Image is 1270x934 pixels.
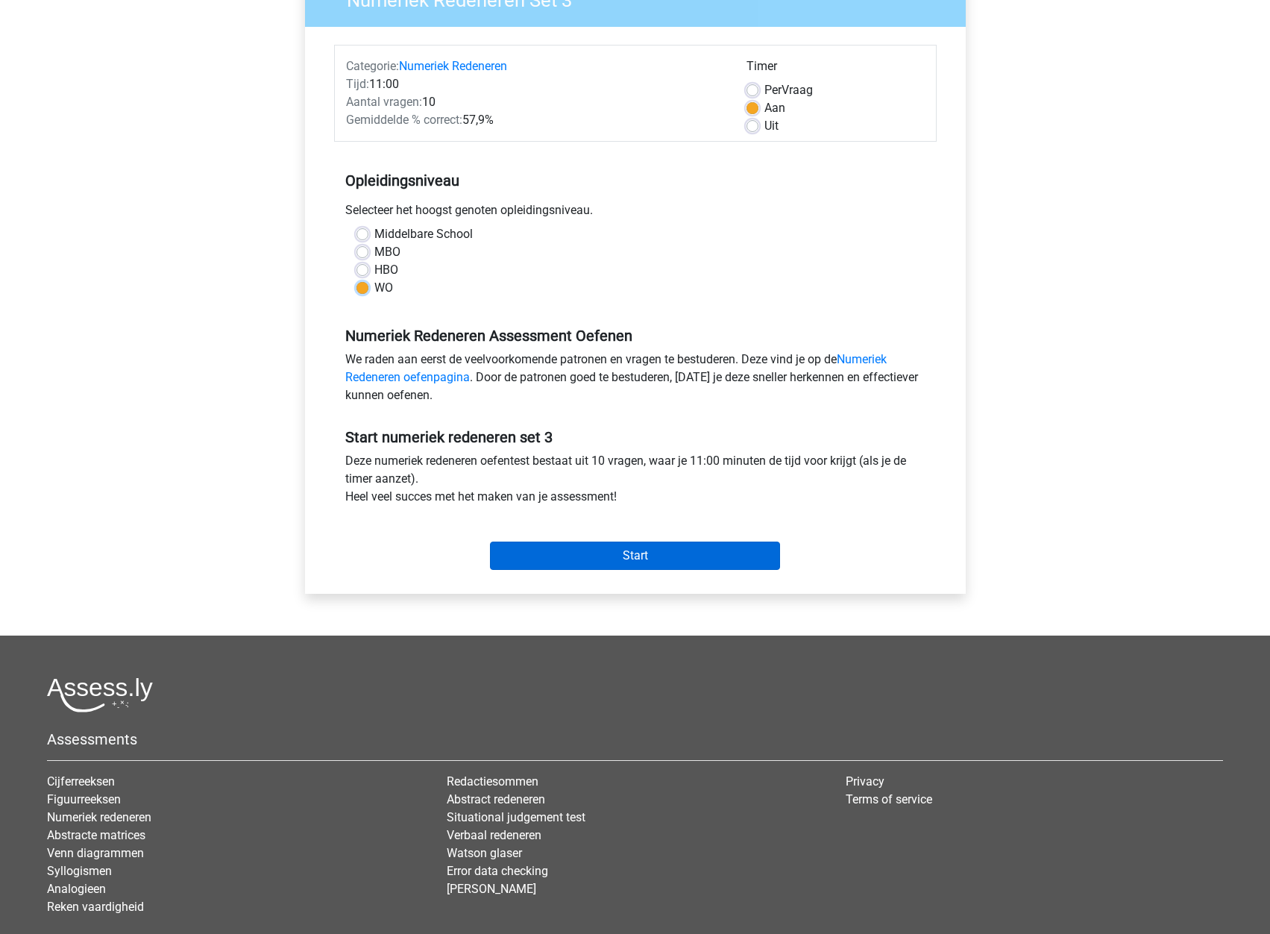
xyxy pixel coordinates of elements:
[374,261,398,279] label: HBO
[447,810,585,824] a: Situational judgement test
[47,792,121,806] a: Figuurreeksen
[335,93,735,111] div: 10
[399,59,507,73] a: Numeriek Redeneren
[346,77,369,91] span: Tijd:
[334,351,937,410] div: We raden aan eerst de veelvoorkomende patronen en vragen te bestuderen. Deze vind je op de . Door...
[47,677,153,712] img: Assessly logo
[447,882,536,896] a: [PERSON_NAME]
[346,113,462,127] span: Gemiddelde % correct:
[47,846,144,860] a: Venn diagrammen
[447,774,538,789] a: Redactiesommen
[47,810,151,824] a: Numeriek redeneren
[346,59,399,73] span: Categorie:
[345,166,925,195] h5: Opleidingsniveau
[47,774,115,789] a: Cijferreeksen
[490,542,780,570] input: Start
[335,75,735,93] div: 11:00
[764,117,779,135] label: Uit
[374,243,400,261] label: MBO
[47,864,112,878] a: Syllogismen
[374,279,393,297] label: WO
[334,201,937,225] div: Selecteer het hoogst genoten opleidingsniveau.
[334,452,937,512] div: Deze numeriek redeneren oefentest bestaat uit 10 vragen, waar je 11:00 minuten de tijd voor krijg...
[447,846,522,860] a: Watson glaser
[345,428,925,446] h5: Start numeriek redeneren set 3
[764,81,813,99] label: Vraag
[764,83,782,97] span: Per
[335,111,735,129] div: 57,9%
[846,774,884,789] a: Privacy
[447,792,545,806] a: Abstract redeneren
[374,225,473,243] label: Middelbare School
[47,730,1223,748] h5: Assessments
[345,352,887,384] a: Numeriek Redeneren oefenpagina
[47,828,145,842] a: Abstracte matrices
[346,95,422,109] span: Aantal vragen:
[746,57,925,81] div: Timer
[764,99,785,117] label: Aan
[846,792,932,806] a: Terms of service
[447,864,548,878] a: Error data checking
[345,327,925,345] h5: Numeriek Redeneren Assessment Oefenen
[447,828,541,842] a: Verbaal redeneren
[47,900,144,914] a: Reken vaardigheid
[47,882,106,896] a: Analogieen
